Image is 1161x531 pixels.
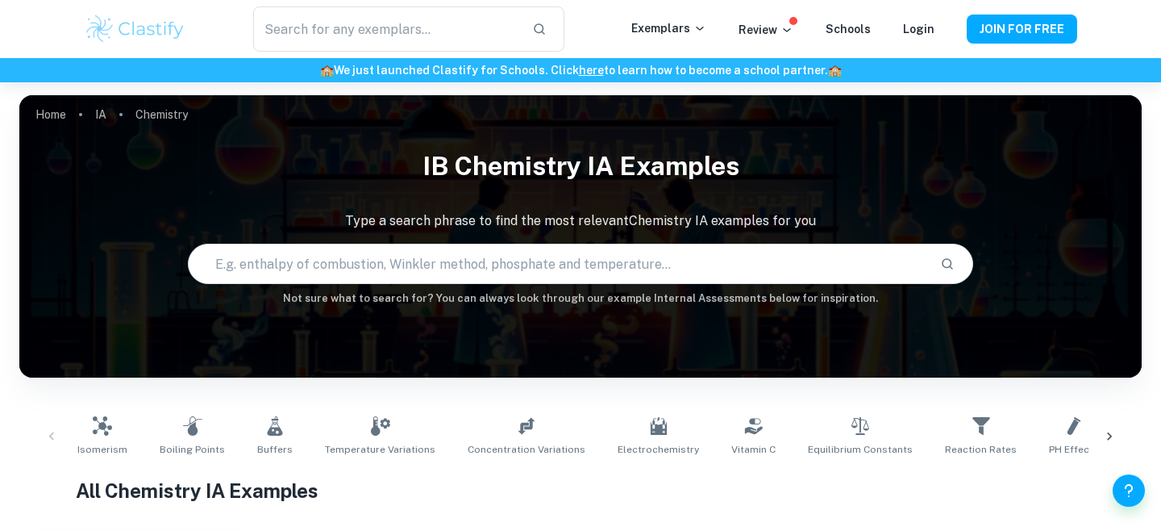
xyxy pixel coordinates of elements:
[808,442,913,457] span: Equilibrium Constants
[35,103,66,126] a: Home
[1049,442,1099,457] span: pH Effects
[19,211,1142,231] p: Type a search phrase to find the most relevant Chemistry IA examples for you
[579,64,604,77] a: here
[95,103,106,126] a: IA
[320,64,334,77] span: 🏫
[3,61,1158,79] h6: We just launched Clastify for Schools. Click to learn how to become a school partner.
[160,442,225,457] span: Boiling Points
[828,64,842,77] span: 🏫
[618,442,699,457] span: Electrochemistry
[934,250,961,278] button: Search
[731,442,776,457] span: Vitamin C
[253,6,519,52] input: Search for any exemplars...
[945,442,1017,457] span: Reaction Rates
[903,23,934,36] a: Login
[76,476,1086,505] h1: All Chemistry IA Examples
[135,106,188,123] p: Chemistry
[967,15,1077,44] button: JOIN FOR FREE
[77,442,127,457] span: Isomerism
[1113,475,1145,507] button: Help and Feedback
[257,442,293,457] span: Buffers
[325,442,435,457] span: Temperature Variations
[84,13,186,45] img: Clastify logo
[468,442,585,457] span: Concentration Variations
[826,23,871,36] a: Schools
[19,291,1142,307] h6: Not sure what to search for? You can always look through our example Internal Assessments below f...
[739,21,793,39] p: Review
[631,19,706,37] p: Exemplars
[189,241,927,286] input: E.g. enthalpy of combustion, Winkler method, phosphate and temperature...
[19,140,1142,192] h1: IB Chemistry IA examples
